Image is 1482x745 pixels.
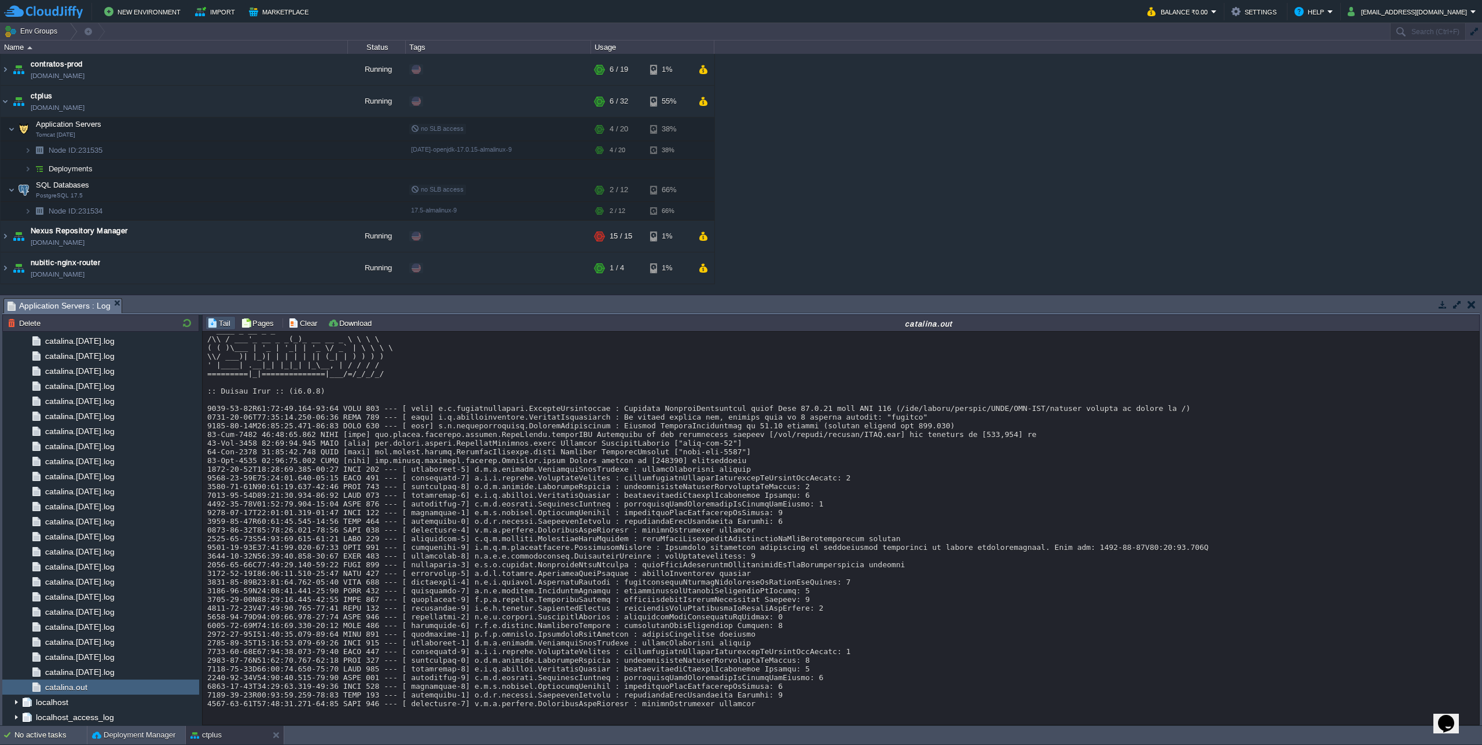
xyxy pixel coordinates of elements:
button: New Environment [104,5,184,19]
div: 66% [650,202,688,220]
div: 1 / 4 [610,252,624,284]
img: AMDAwAAAACH5BAEAAAAALAAAAAABAAEAAAICRAEAOw== [24,202,31,220]
div: 1% [650,252,688,284]
div: Running [348,54,406,85]
img: AMDAwAAAACH5BAEAAAAALAAAAAABAAEAAAICRAEAOw== [1,252,10,284]
button: ctplus [190,729,222,741]
div: Running [348,221,406,252]
div: 38% [650,141,688,159]
img: AMDAwAAAACH5BAEAAAAALAAAAAABAAEAAAICRAEAOw== [31,160,47,178]
span: PostgreSQL 17.5 [36,192,83,199]
span: Application Servers : Log [8,299,111,313]
div: No active tasks [14,726,87,744]
div: 15 / 15 [610,221,632,252]
button: Delete [8,318,44,328]
a: SQL DatabasesPostgreSQL 17.5 [35,181,91,189]
img: AMDAwAAAACH5BAEAAAAALAAAAAABAAEAAAICRAEAOw== [16,178,32,201]
a: catalina.[DATE].log [43,411,116,421]
div: 66% [650,178,688,201]
div: Running [348,252,406,284]
img: AMDAwAAAACH5BAEAAAAALAAAAAABAAEAAAICRAEAOw== [27,46,32,49]
div: 55% [650,86,688,117]
iframe: chat widget [1433,699,1470,733]
a: [DOMAIN_NAME] [31,70,85,82]
button: Clear [288,318,321,328]
div: 6 / 19 [610,54,628,85]
a: localhost_access_log [34,712,116,722]
a: catalina.[DATE].log [43,396,116,406]
a: ctplus [31,90,53,102]
a: catalina.[DATE].log [43,561,116,572]
img: CloudJiffy [4,5,83,19]
span: Tomcat [DATE] [36,131,75,138]
span: localhost [34,697,70,707]
span: catalina.[DATE].log [43,652,116,662]
span: catalina.[DATE].log [43,501,116,512]
a: catalina.[DATE].log [43,381,116,391]
a: catalina.[DATE].log [43,622,116,632]
a: catalina.[DATE].log [43,456,116,467]
a: catalina.[DATE].log [43,531,116,542]
a: catalina.[DATE].log [43,441,116,452]
div: Usage [592,41,714,54]
img: AMDAwAAAACH5BAEAAAAALAAAAAABAAEAAAICRAEAOw== [24,160,31,178]
a: nubitic-nginx-router [31,257,100,269]
span: SQL Databases [35,180,91,190]
a: contratos-prod [31,58,83,70]
span: 231535 [47,145,104,155]
button: Settings [1231,5,1280,19]
span: catalina.[DATE].log [43,516,116,527]
span: Application Servers [35,119,103,129]
a: [DOMAIN_NAME] [31,102,85,113]
a: Node ID:231534 [47,206,104,216]
div: 6 / 32 [610,86,628,117]
button: Env Groups [4,23,61,39]
span: 17.5-almalinux-9 [411,207,457,214]
span: 231534 [47,206,104,216]
a: Nexus Repository Manager [31,225,128,237]
a: catalina.[DATE].log [43,351,116,361]
a: catalina.[DATE].log [43,592,116,602]
a: Application ServersTomcat [DATE] [35,120,103,129]
img: AMDAwAAAACH5BAEAAAAALAAAAAABAAEAAAICRAEAOw== [10,54,27,85]
div: 2 / 12 [610,178,628,201]
div: Name [1,41,347,54]
button: Deployment Manager [92,729,175,741]
span: Node ID: [49,146,78,155]
img: AMDAwAAAACH5BAEAAAAALAAAAAABAAEAAAICRAEAOw== [8,118,15,141]
button: Import [195,5,239,19]
img: AMDAwAAAACH5BAEAAAAALAAAAAABAAEAAAICRAEAOw== [31,202,47,220]
span: catalina.[DATE].log [43,426,116,436]
a: [DOMAIN_NAME] [31,269,85,280]
button: Download [328,318,375,328]
span: catalina.[DATE].log [43,577,116,587]
div: 38% [650,118,688,141]
a: catalina.[DATE].log [43,471,116,482]
img: AMDAwAAAACH5BAEAAAAALAAAAAABAAEAAAICRAEAOw== [1,54,10,85]
span: catalina.[DATE].log [43,486,116,497]
div: 4 / 20 [610,118,628,141]
a: catalina.[DATE].log [43,607,116,617]
span: no SLB access [411,186,464,193]
a: Node ID:231535 [47,145,104,155]
img: AMDAwAAAACH5BAEAAAAALAAAAAABAAEAAAICRAEAOw== [10,252,27,284]
span: [DATE]-openjdk-17.0.15-almalinux-9 [411,146,512,153]
a: catalina.[DATE].log [43,546,116,557]
a: catalina.[DATE].log [43,637,116,647]
img: AMDAwAAAACH5BAEAAAAALAAAAAABAAEAAAICRAEAOw== [31,141,47,159]
img: AMDAwAAAACH5BAEAAAAALAAAAAABAAEAAAICRAEAOw== [1,86,10,117]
